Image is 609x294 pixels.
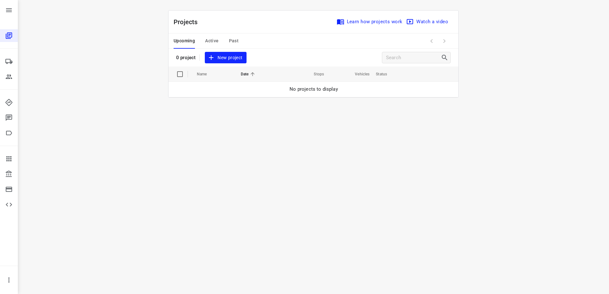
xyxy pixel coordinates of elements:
[347,70,369,78] span: Vehicles
[438,35,451,47] span: Next Page
[209,54,242,62] span: New project
[205,52,246,64] button: New project
[425,35,438,47] span: Previous Page
[176,55,196,60] p: 0 project
[376,70,395,78] span: Status
[241,70,257,78] span: Date
[441,54,450,61] div: Search
[174,37,195,45] span: Upcoming
[305,70,324,78] span: Stops
[174,17,203,27] p: Projects
[197,70,215,78] span: Name
[229,37,239,45] span: Past
[205,37,219,45] span: Active
[386,53,441,63] input: Search projects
